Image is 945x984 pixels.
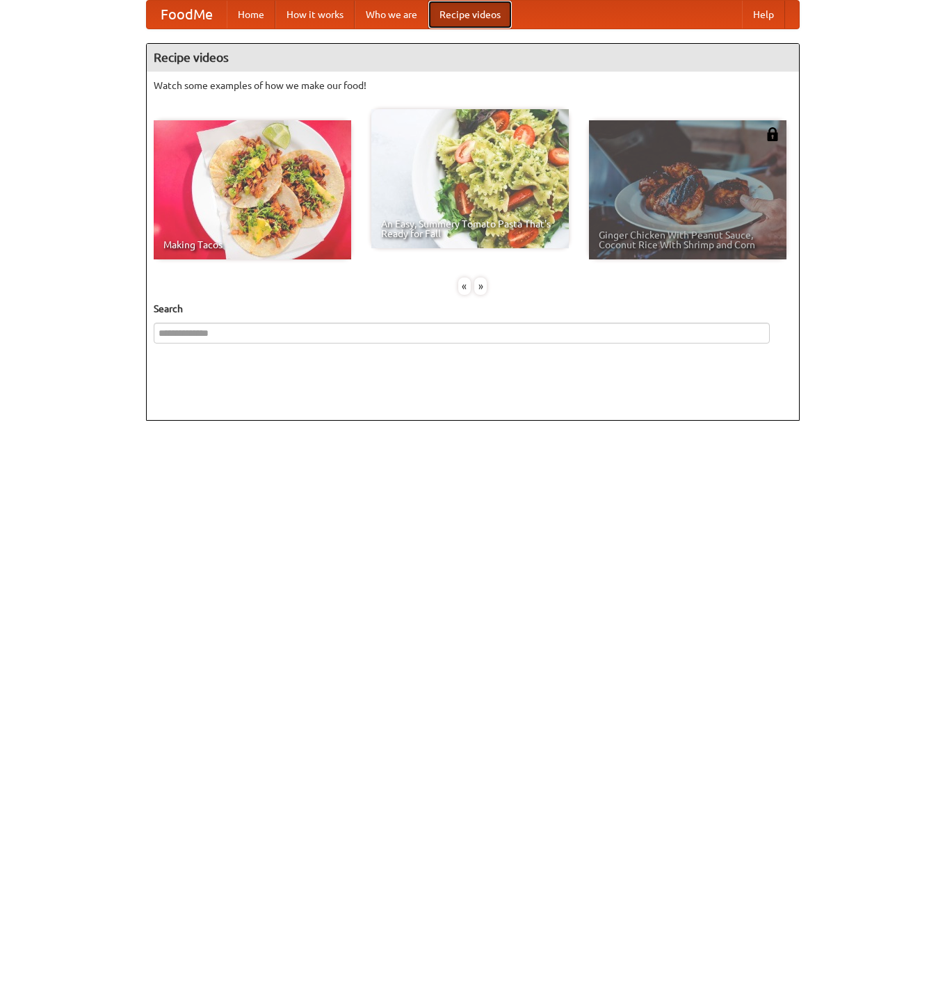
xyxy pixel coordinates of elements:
a: Who we are [355,1,428,29]
h5: Search [154,302,792,316]
span: Making Tacos [163,240,341,250]
a: Making Tacos [154,120,351,259]
a: Recipe videos [428,1,512,29]
a: How it works [275,1,355,29]
a: FoodMe [147,1,227,29]
a: Help [742,1,785,29]
div: « [458,277,471,295]
a: An Easy, Summery Tomato Pasta That's Ready for Fall [371,109,569,248]
div: » [474,277,487,295]
h4: Recipe videos [147,44,799,72]
img: 483408.png [766,127,780,141]
a: Home [227,1,275,29]
p: Watch some examples of how we make our food! [154,79,792,92]
span: An Easy, Summery Tomato Pasta That's Ready for Fall [381,219,559,239]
